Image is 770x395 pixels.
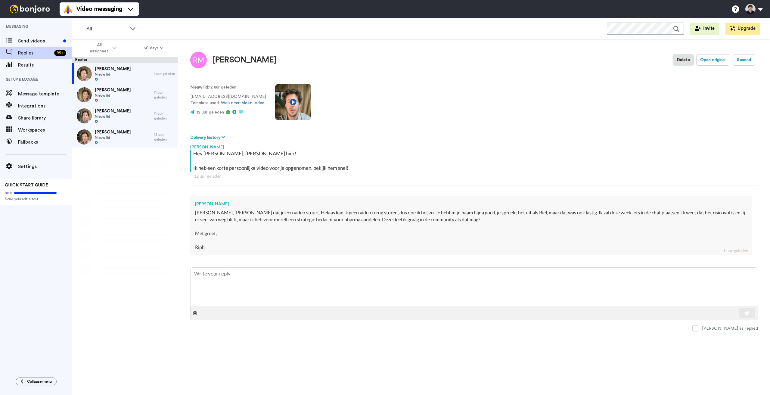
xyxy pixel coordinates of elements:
[213,56,277,64] div: [PERSON_NAME]
[190,134,227,141] button: Delivery history
[95,72,131,77] span: Nieuw lid
[5,183,48,187] span: QUICK START GUIDE
[195,209,747,250] div: [PERSON_NAME], [PERSON_NAME] dat je een video stuurt. Helaas kan ik geen video terug sturen, dus ...
[702,325,758,331] div: [PERSON_NAME] as replied
[190,141,758,150] div: [PERSON_NAME]
[221,101,264,105] a: Welkomst video leden
[87,42,111,54] span: All assignees
[18,138,72,146] span: Fallbacks
[95,135,131,140] span: Nieuw lid
[725,23,760,35] button: Upgrade
[130,43,177,54] button: 30 days
[18,126,72,134] span: Workspaces
[18,90,72,98] span: Message template
[5,191,13,195] span: 80%
[72,63,178,84] a: [PERSON_NAME]Nieuw lid1 uur geleden
[696,54,729,66] button: Open original
[86,25,127,33] span: All
[77,66,92,81] img: 60a28198-85da-4557-b43b-f0964b9f7eff-thumb.jpg
[190,94,266,106] p: [EMAIL_ADDRESS][DOMAIN_NAME] Template used:
[195,201,747,207] div: [PERSON_NAME]
[197,110,224,114] span: 12 uur geleden
[190,85,208,89] strong: Nieuw lid
[154,71,175,76] div: 1 uur geleden
[77,108,92,123] img: 937da326-b3f6-49d9-bfee-411caf35bd3e-thumb.jpg
[18,49,52,57] span: Replies
[18,37,61,45] span: Send videos
[193,150,756,172] div: Hey [PERSON_NAME], [PERSON_NAME] hier! Ik heb een korte persoonlijke video voor je opgenomen, bek...
[154,90,175,100] div: 11 uur geleden
[5,197,67,201] span: Send yourself a test
[194,173,754,179] div: 12 uur geleden
[154,132,175,142] div: 12 uur geleden
[76,5,122,13] span: Video messaging
[190,84,266,91] p: : 12 uur geleden
[95,66,131,72] span: [PERSON_NAME]
[77,87,92,102] img: 19a1622b-7af0-4276-a149-d165267a1c64-thumb.jpg
[190,52,207,68] img: Image of Riph Mutsaerts
[73,40,130,57] button: All assignees
[18,102,72,110] span: Integrations
[95,93,131,98] span: Nieuw lid
[95,129,131,135] span: [PERSON_NAME]
[18,61,72,69] span: Results
[18,114,72,122] span: Share library
[72,105,178,126] a: [PERSON_NAME]Nieuw lid11 uur geleden
[16,378,57,385] button: Collapse menu
[723,248,748,254] div: 1 uur geleden
[690,23,719,35] button: Invite
[72,57,178,63] div: Replies
[72,126,178,148] a: [PERSON_NAME]Nieuw lid12 uur geleden
[77,129,92,145] img: d2ce8c52-567c-45c5-9faf-16ace48c554e-thumb.jpg
[18,163,72,170] span: Settings
[27,379,52,384] span: Collapse menu
[7,5,52,13] img: bj-logo-header-white.svg
[95,114,131,119] span: Nieuw lid
[744,311,751,316] img: send-white.svg
[733,54,755,66] button: Resend
[72,84,178,105] a: [PERSON_NAME]Nieuw lid11 uur geleden
[54,50,66,56] div: 99 +
[63,4,73,14] img: vm-color.svg
[95,87,131,93] span: [PERSON_NAME]
[95,108,131,114] span: [PERSON_NAME]
[673,54,694,66] button: Delete
[154,111,175,121] div: 11 uur geleden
